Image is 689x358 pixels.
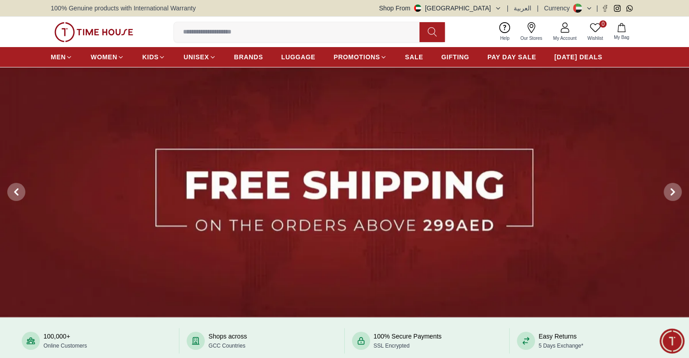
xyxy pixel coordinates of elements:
[333,53,380,62] span: PROMOTIONS
[51,4,196,13] span: 100% Genuine products with International Warranty
[602,5,608,12] a: Facebook
[333,49,387,65] a: PROMOTIONS
[405,49,423,65] a: SALE
[610,34,633,41] span: My Bag
[596,4,598,13] span: |
[554,49,602,65] a: [DATE] DEALS
[441,49,469,65] a: GIFTING
[539,332,583,350] div: Easy Returns
[507,4,509,13] span: |
[54,22,133,42] img: ...
[414,5,421,12] img: United Arab Emirates
[43,343,87,349] span: Online Customers
[43,332,87,350] div: 100,000+
[374,332,442,350] div: 100% Secure Payments
[208,332,247,350] div: Shops across
[487,49,536,65] a: PAY DAY SALE
[208,343,245,349] span: GCC Countries
[582,20,608,43] a: 0Wishlist
[496,35,513,42] span: Help
[183,53,209,62] span: UNISEX
[549,35,580,42] span: My Account
[281,53,316,62] span: LUGGAGE
[626,5,633,12] a: Whatsapp
[608,21,635,43] button: My Bag
[544,4,573,13] div: Currency
[142,53,159,62] span: KIDS
[584,35,607,42] span: Wishlist
[142,49,165,65] a: KIDS
[281,49,316,65] a: LUGGAGE
[51,49,72,65] a: MEN
[537,4,539,13] span: |
[487,53,536,62] span: PAY DAY SALE
[441,53,469,62] span: GIFTING
[91,49,124,65] a: WOMEN
[514,4,531,13] button: العربية
[599,20,607,28] span: 0
[405,53,423,62] span: SALE
[183,49,216,65] a: UNISEX
[660,329,684,353] div: Chat Widget
[517,35,546,42] span: Our Stores
[234,53,263,62] span: BRANDS
[51,53,66,62] span: MEN
[614,5,621,12] a: Instagram
[379,4,501,13] button: Shop From[GEOGRAPHIC_DATA]
[374,343,410,349] span: SSL Encrypted
[234,49,263,65] a: BRANDS
[515,20,548,43] a: Our Stores
[539,343,583,349] span: 5 Days Exchange*
[495,20,515,43] a: Help
[91,53,117,62] span: WOMEN
[554,53,602,62] span: [DATE] DEALS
